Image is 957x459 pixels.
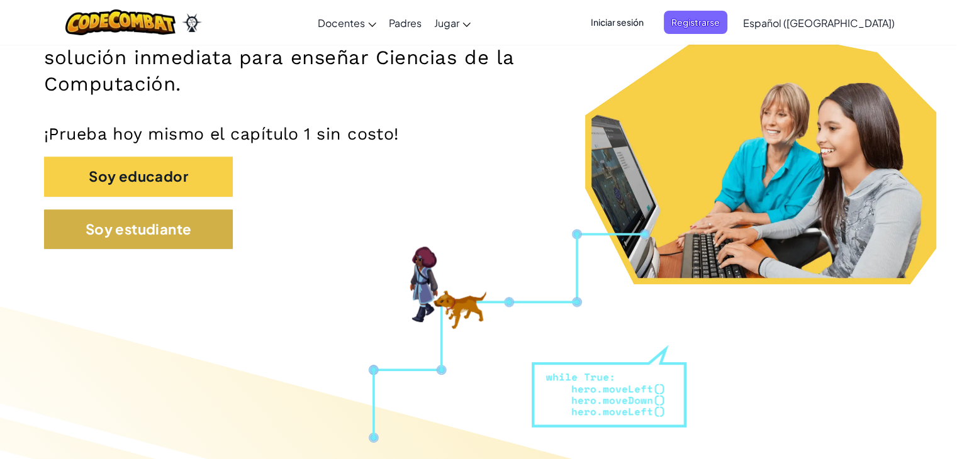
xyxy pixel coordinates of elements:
a: Padres [383,6,428,40]
img: Ozaria [182,13,202,32]
span: Español ([GEOGRAPHIC_DATA]) [743,16,895,30]
a: Español ([GEOGRAPHIC_DATA]) [737,6,901,40]
span: Jugar [434,16,459,30]
button: Iniciar sesión [583,11,651,34]
a: Jugar [428,6,477,40]
button: Soy educador [44,157,233,196]
h2: Una aventura de programación para estudiantes y una solución inmediata para enseñar Ciencias de l... [44,18,626,98]
a: Docentes [311,6,383,40]
button: Registrarse [664,11,727,34]
img: CodeCombat logo [65,9,176,35]
span: Docentes [318,16,365,30]
button: Soy estudiante [44,209,233,249]
p: ¡Prueba hoy mismo el capítulo 1 sin costo! [44,123,913,144]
